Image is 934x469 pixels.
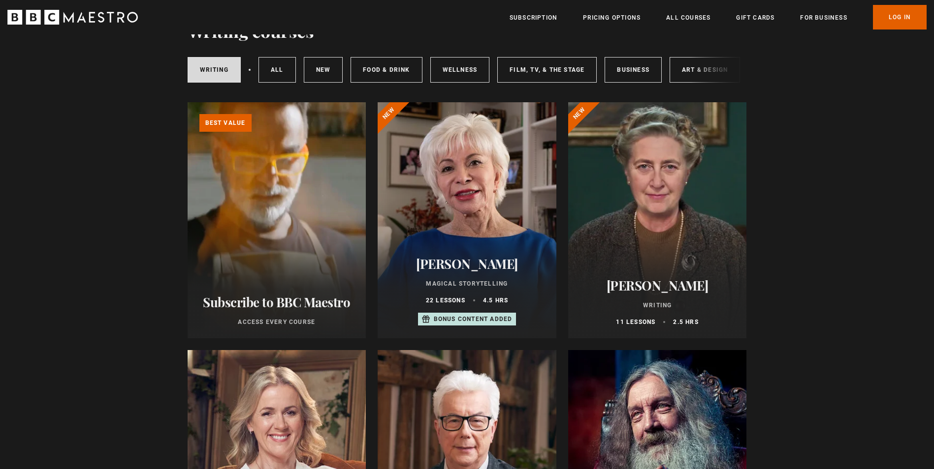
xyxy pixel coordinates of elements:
p: Bonus content added [434,315,513,323]
h1: Writing courses [188,20,314,41]
p: 2.5 hrs [673,318,698,326]
a: New [304,57,343,83]
a: Film, TV, & The Stage [497,57,597,83]
a: Business [605,57,662,83]
a: All Courses [666,13,710,23]
a: [PERSON_NAME] Magical Storytelling 22 lessons 4.5 hrs Bonus content added New [378,102,556,338]
a: Log In [873,5,927,29]
svg: BBC Maestro [7,10,138,25]
a: Pricing Options [583,13,641,23]
p: 22 lessons [426,296,465,305]
a: Writing [188,57,241,83]
p: 4.5 hrs [483,296,508,305]
a: All [258,57,296,83]
h2: [PERSON_NAME] [389,256,545,271]
a: Wellness [430,57,490,83]
a: [PERSON_NAME] Writing 11 lessons 2.5 hrs New [568,102,747,338]
p: 11 lessons [616,318,655,326]
a: For business [800,13,847,23]
a: Art & Design [670,57,740,83]
a: Gift Cards [736,13,774,23]
h2: [PERSON_NAME] [580,278,735,293]
nav: Primary [510,5,927,29]
a: Food & Drink [351,57,422,83]
p: Writing [580,301,735,310]
a: Subscription [510,13,557,23]
p: Magical Storytelling [389,279,545,288]
p: Best value [199,114,252,132]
